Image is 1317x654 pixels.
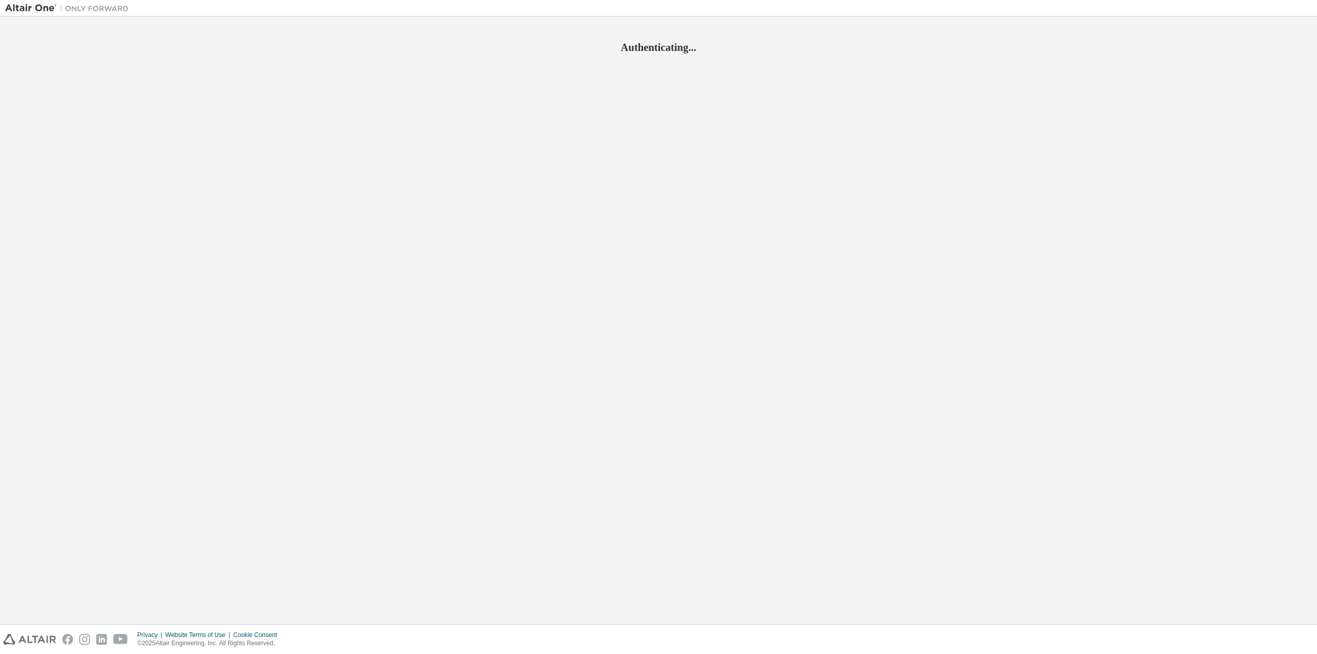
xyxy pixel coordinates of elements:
[62,634,73,645] img: facebook.svg
[233,631,283,639] div: Cookie Consent
[137,639,283,648] p: © 2025 Altair Engineering, Inc. All Rights Reserved.
[96,634,107,645] img: linkedin.svg
[3,634,56,645] img: altair_logo.svg
[113,634,128,645] img: youtube.svg
[165,631,233,639] div: Website Terms of Use
[5,41,1312,54] h2: Authenticating...
[137,631,165,639] div: Privacy
[5,3,134,13] img: Altair One
[79,634,90,645] img: instagram.svg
